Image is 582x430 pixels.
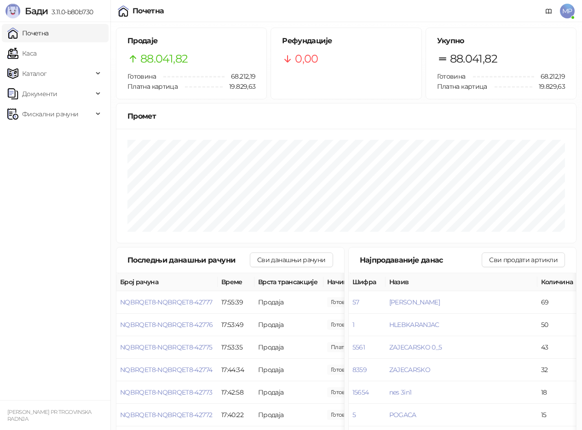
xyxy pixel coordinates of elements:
th: Врста трансакције [254,273,323,291]
span: Платна картица [127,82,178,91]
div: Најпродаваније данас [360,254,482,266]
td: Продаја [254,404,323,426]
td: Продаја [254,291,323,314]
button: 5561 [352,343,365,351]
td: 15 [537,404,579,426]
span: MP [560,4,575,18]
button: NQBRQET8-NQBRQET8-42776 [120,321,213,329]
span: 420,00 [327,320,358,330]
div: Промет [127,110,565,122]
td: 17:44:34 [218,359,254,381]
span: Готовина [127,72,156,80]
td: 17:53:35 [218,336,254,359]
button: [PERSON_NAME] [389,298,440,306]
button: 1 [352,321,354,329]
span: 420,00 [327,387,358,397]
span: Документи [22,85,57,103]
small: [PERSON_NAME] PR TRGOVINSKA RADNJA [7,409,92,422]
button: NQBRQET8-NQBRQET8-42777 [120,298,212,306]
a: Почетна [7,24,49,42]
div: Почетна [133,7,164,15]
th: Шифра [349,273,386,291]
button: NQBRQET8-NQBRQET8-42772 [120,411,212,419]
span: 3.11.0-b80b730 [48,8,93,16]
td: Продаја [254,314,323,336]
span: Каталог [22,64,47,83]
img: Logo [6,4,20,18]
span: 0,00 [295,50,318,68]
td: 32 [537,359,579,381]
button: ZAJECARSKO 0_5 [389,343,442,351]
button: Сви продати артикли [482,252,565,267]
button: nes 3in1 [389,388,412,396]
span: 88.041,82 [140,50,188,68]
td: Продаја [254,336,323,359]
span: 19.829,63 [532,81,565,92]
td: 17:53:49 [218,314,254,336]
span: Фискални рачуни [22,105,78,123]
button: HLEBKARANJAC [389,321,439,329]
th: Начини плаћања [323,273,415,291]
button: 5 [352,411,356,419]
a: Каса [7,44,36,63]
button: 8359 [352,366,367,374]
td: 17:42:58 [218,381,254,404]
span: Бади [25,6,48,17]
h5: Укупно [437,35,565,46]
button: POGACA [389,411,416,419]
button: ZAJECARSKO [389,366,431,374]
button: Сви данашњи рачуни [250,252,333,267]
div: Последњи данашњи рачуни [127,254,250,266]
span: 100,00 [327,410,358,420]
button: NQBRQET8-NQBRQET8-42775 [120,343,212,351]
th: Број рачуна [116,273,218,291]
td: Продаја [254,381,323,404]
td: 18 [537,381,579,404]
h5: Рефундације [282,35,410,46]
button: NQBRQET8-NQBRQET8-42773 [120,388,212,396]
span: 88.041,82 [450,50,497,68]
th: Количина [537,273,579,291]
span: Платна картица [437,82,487,91]
td: 17:40:22 [218,404,254,426]
button: 15654 [352,388,369,396]
a: Документација [542,4,556,18]
td: 50 [537,314,579,336]
button: NQBRQET8-NQBRQET8-42774 [120,366,212,374]
span: 68.212,19 [534,71,565,81]
td: 43 [537,336,579,359]
span: 19.829,63 [223,81,255,92]
th: Назив [386,273,537,291]
span: 360,00 [327,365,358,375]
button: 57 [352,298,359,306]
span: Готовина [437,72,466,80]
span: 68.212,19 [225,71,255,81]
td: 17:55:39 [218,291,254,314]
td: Продаја [254,359,323,381]
h5: Продаје [127,35,255,46]
td: 69 [537,291,579,314]
span: 175,30 [327,297,358,307]
th: Време [218,273,254,291]
span: 630,00 [327,342,376,352]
